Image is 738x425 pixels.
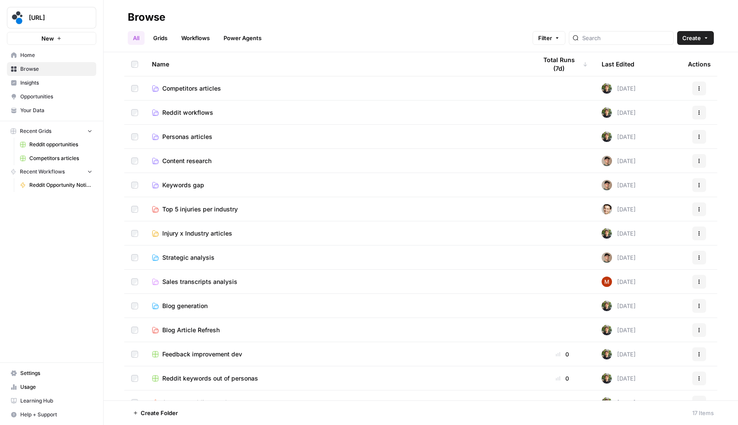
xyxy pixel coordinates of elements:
button: Help + Support [7,408,96,422]
span: Strategic analysis [162,253,214,262]
div: Browse [128,10,165,24]
div: [DATE] [602,204,636,214]
img: s6gu7g536aa92dsqocx7pqvq9a9o [602,83,612,94]
a: Competitors articles [152,84,523,93]
span: [URL] [29,13,81,22]
img: s6gu7g536aa92dsqocx7pqvq9a9o [602,349,612,359]
span: Reddit workflows [162,108,213,117]
span: Recent Grids [20,127,51,135]
span: Filter [538,34,552,42]
span: Top 5 injuries per industry [162,205,238,214]
button: Create Folder [128,406,183,420]
a: Strategic analysis [152,253,523,262]
div: [DATE] [602,349,636,359]
div: 0 [537,350,588,359]
div: 0 [537,398,588,407]
span: Sales transcripts analysis [162,277,237,286]
span: Competitors articles [162,84,221,93]
img: spot.ai Logo [10,10,25,25]
div: [DATE] [602,397,636,408]
a: Usage [7,380,96,394]
a: Browse [7,62,96,76]
div: [DATE] [602,132,636,142]
span: Learning Hub [20,397,92,405]
span: Reddit keywords out of personas [162,374,258,383]
a: Home [7,48,96,62]
span: Competitors articles [29,154,92,162]
a: Competitors articles [16,151,96,165]
a: Content research [152,157,523,165]
button: New [7,32,96,45]
span: Insights [20,79,92,87]
span: Feedback improvement dev [162,350,242,359]
div: [DATE] [602,252,636,263]
span: Keywords gap [162,181,204,189]
img: s6gu7g536aa92dsqocx7pqvq9a9o [602,301,612,311]
span: Injury x Industry articles [162,229,232,238]
span: Browse [20,65,92,73]
span: Recent Workflows [20,168,65,176]
span: Any new reddit posts? [162,398,227,407]
div: [DATE] [602,301,636,311]
img: s6gu7g536aa92dsqocx7pqvq9a9o [602,107,612,118]
span: Reddit Opportunity Notifier [29,181,92,189]
div: Last Edited [602,52,634,76]
a: Keywords gap [152,181,523,189]
div: Total Runs (7d) [537,52,588,76]
div: [DATE] [602,107,636,118]
span: Your Data [20,107,92,114]
div: [DATE] [602,277,636,287]
a: Learning Hub [7,394,96,408]
a: Opportunities [7,90,96,104]
img: s6gu7g536aa92dsqocx7pqvq9a9o [602,325,612,335]
img: j7temtklz6amjwtjn5shyeuwpeb0 [602,204,612,214]
img: s6gu7g536aa92dsqocx7pqvq9a9o [602,397,612,408]
a: Top 5 injuries per industry [152,205,523,214]
button: Create [677,31,714,45]
a: All [128,31,145,45]
input: Search [582,34,670,42]
span: Content research [162,157,211,165]
a: Reddit Opportunity Notifier [16,178,96,192]
a: Any new reddit posts? [152,398,523,407]
a: Insights [7,76,96,90]
div: [DATE] [602,228,636,239]
span: Blog generation [162,302,208,310]
a: Settings [7,366,96,380]
a: Injury x Industry articles [152,229,523,238]
div: [DATE] [602,373,636,384]
span: Settings [20,369,92,377]
span: Help + Support [20,411,92,419]
span: Usage [20,383,92,391]
div: [DATE] [602,180,636,190]
div: [DATE] [602,156,636,166]
a: Feedback improvement dev [152,350,523,359]
img: vrw3c2i85bxreej33hwq2s6ci9t1 [602,277,612,287]
a: Blog generation [152,302,523,310]
span: Reddit opportunities [29,141,92,148]
a: Reddit keywords out of personas [152,374,523,383]
img: s6gu7g536aa92dsqocx7pqvq9a9o [602,228,612,239]
div: 17 Items [692,409,714,417]
span: New [41,34,54,43]
img: s6gu7g536aa92dsqocx7pqvq9a9o [602,132,612,142]
span: Home [20,51,92,59]
a: Reddit opportunities [16,138,96,151]
div: Actions [688,52,711,76]
div: [DATE] [602,325,636,335]
a: Grids [148,31,173,45]
div: Name [152,52,523,76]
span: Blog Article Refresh [162,326,220,334]
div: [DATE] [602,83,636,94]
a: Workflows [176,31,215,45]
a: Sales transcripts analysis [152,277,523,286]
button: Workspace: spot.ai [7,7,96,28]
span: Create [682,34,701,42]
span: Personas articles [162,132,212,141]
a: Power Agents [218,31,267,45]
a: Reddit workflows [152,108,523,117]
span: Create Folder [141,409,178,417]
button: Recent Grids [7,125,96,138]
span: Opportunities [20,93,92,101]
img: bpsmmg7ns9rlz03fz0nd196eddmi [602,252,612,263]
